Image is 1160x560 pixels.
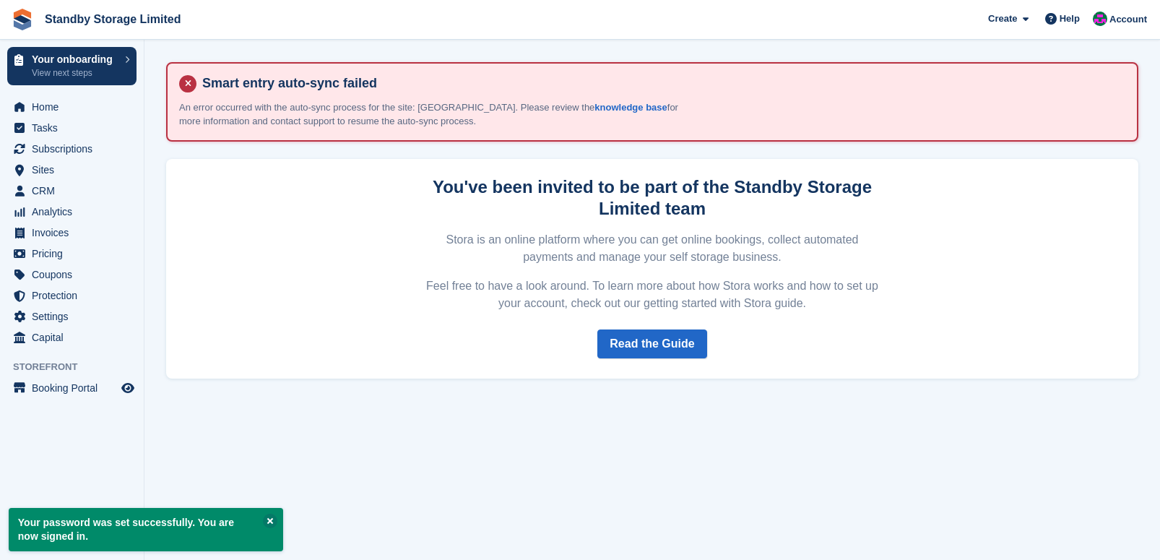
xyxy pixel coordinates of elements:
a: Your onboarding View next steps [7,47,137,85]
span: Protection [32,285,118,306]
a: Standby Storage Limited [39,7,186,31]
span: Capital [32,327,118,348]
a: menu [7,327,137,348]
a: menu [7,202,137,222]
p: An error occurred with the auto-sync process for the site: [GEOGRAPHIC_DATA]. Please review the f... [179,100,685,129]
p: View next steps [32,66,118,79]
img: stora-icon-8386f47178a22dfd0bd8f6a31ec36ba5ce8667c1dd55bd0f319d3a0aa187defe.svg [12,9,33,30]
a: menu [7,306,137,327]
strong: You've been invited to be part of the Standby Storage Limited team [433,177,872,218]
span: Coupons [32,264,118,285]
span: Settings [32,306,118,327]
p: Your onboarding [32,54,118,64]
a: Preview store [119,379,137,397]
span: Pricing [32,244,118,264]
span: Account [1109,12,1147,27]
a: menu [7,181,137,201]
span: Tasks [32,118,118,138]
a: menu [7,223,137,243]
a: menu [7,264,137,285]
p: Feel free to have a look around. To learn more about how Stora works and how to set up your accou... [424,277,880,312]
span: Booking Portal [32,378,118,398]
a: menu [7,139,137,159]
span: Storefront [13,360,144,374]
span: Invoices [32,223,118,243]
span: CRM [32,181,118,201]
a: menu [7,244,137,264]
span: Home [32,97,118,117]
span: Help [1060,12,1080,26]
span: Analytics [32,202,118,222]
a: menu [7,285,137,306]
span: Subscriptions [32,139,118,159]
a: menu [7,118,137,138]
p: Stora is an online platform where you can get online bookings, collect automated payments and man... [424,231,880,266]
a: knowledge base [594,102,667,113]
a: menu [7,378,137,398]
a: menu [7,160,137,180]
span: Create [988,12,1017,26]
span: Sites [32,160,118,180]
img: Glenn Fisher [1093,12,1107,26]
p: Your password was set successfully. You are now signed in. [9,508,283,551]
a: Read the Guide [597,329,706,358]
h4: Smart entry auto-sync failed [196,75,1125,92]
a: menu [7,97,137,117]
